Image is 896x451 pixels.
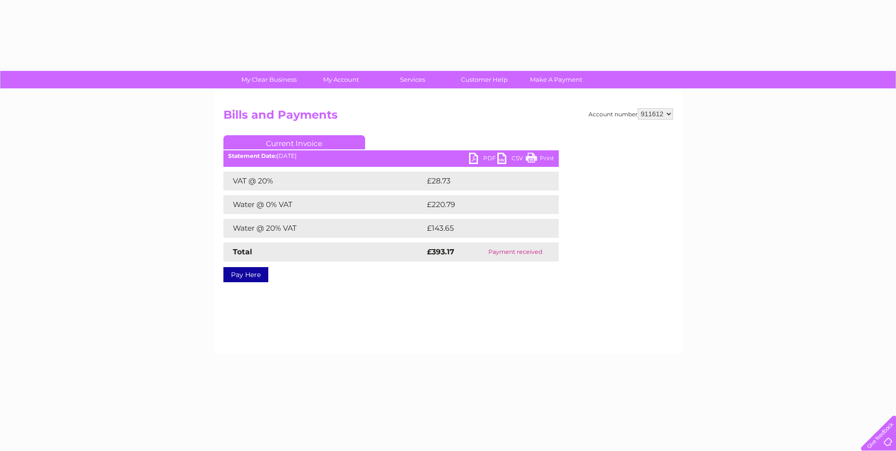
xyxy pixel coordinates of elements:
[223,267,268,282] a: Pay Here
[589,108,673,120] div: Account number
[425,172,539,191] td: £28.73
[425,219,541,238] td: £143.65
[445,71,523,88] a: Customer Help
[223,135,365,149] a: Current Invoice
[223,153,559,159] div: [DATE]
[233,247,252,256] strong: Total
[469,153,497,166] a: PDF
[497,153,526,166] a: CSV
[223,195,425,214] td: Water @ 0% VAT
[223,108,673,126] h2: Bills and Payments
[223,172,425,191] td: VAT @ 20%
[223,219,425,238] td: Water @ 20% VAT
[228,152,277,159] b: Statement Date:
[230,71,308,88] a: My Clear Business
[472,243,558,261] td: Payment received
[374,71,452,88] a: Services
[302,71,380,88] a: My Account
[517,71,595,88] a: Make A Payment
[526,153,554,166] a: Print
[425,195,542,214] td: £220.79
[427,247,454,256] strong: £393.17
